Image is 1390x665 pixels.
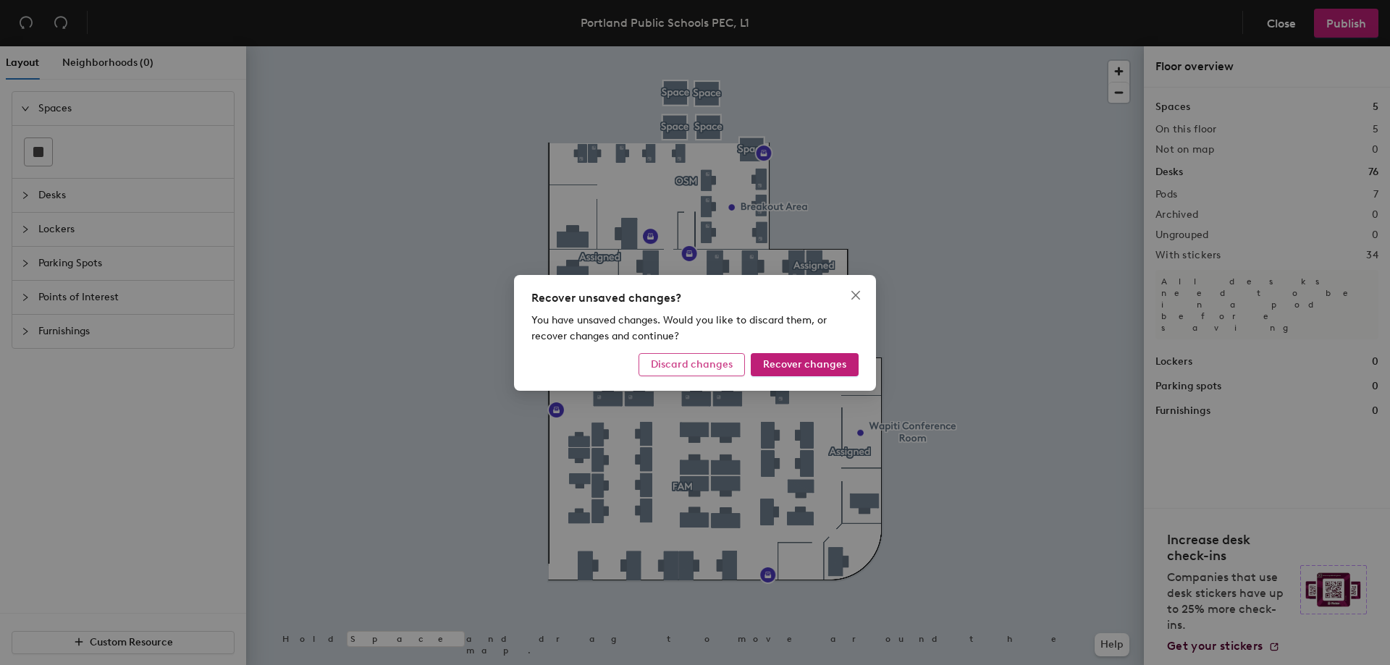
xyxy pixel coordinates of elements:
button: Close [844,284,867,307]
button: Recover changes [751,353,859,376]
button: Discard changes [639,353,745,376]
span: Recover changes [763,358,846,370]
div: Recover unsaved changes? [531,289,859,307]
span: close [850,289,862,301]
span: Close [844,289,867,301]
span: You have unsaved changes. Would you like to discard them, or recover changes and continue? [531,314,827,342]
span: Discard changes [651,358,733,370]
